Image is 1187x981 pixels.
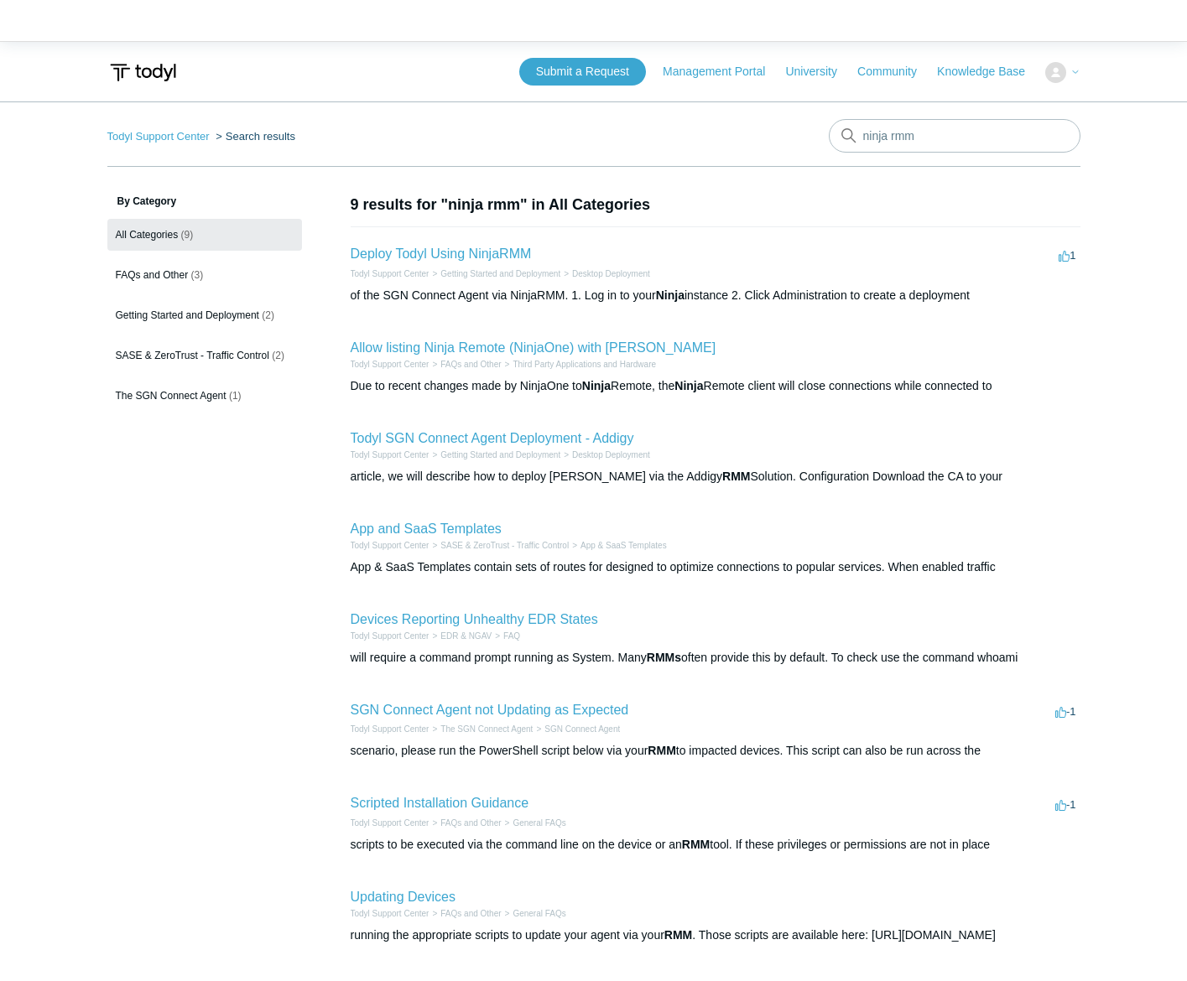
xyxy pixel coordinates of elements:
[569,539,667,552] li: App & SaaS Templates
[785,63,853,80] a: University
[351,558,1080,576] div: App & SaaS Templates contain sets of routes for designed to optimize connections to popular servi...
[351,539,430,552] li: Todyl Support Center
[656,288,685,302] em: Ninja
[351,890,456,904] a: Updating Devices
[191,269,204,281] span: (3)
[647,651,681,664] em: RMMs
[544,724,620,734] a: SGN Connect Agent
[580,541,667,550] a: App & SaaS Templates
[107,219,302,251] a: All Categories (9)
[351,340,716,355] a: Allow listing Ninja Remote (NinjaOne) with [PERSON_NAME]
[351,194,1080,216] h1: 9 results for "ninja rmm" in All Categories
[1055,798,1076,811] span: -1
[429,449,560,461] li: Getting Started and Deployment
[429,723,533,735] li: The SGN Connect Agent
[560,449,650,461] li: Desktop Deployment
[351,287,1080,304] div: of the SGN Connect Agent via NinjaRMM. 1. Log in to your instance 2. Click Administration to crea...
[663,63,782,80] a: Management Portal
[351,431,634,445] a: Todyl SGN Connect Agent Deployment - Addigy
[857,63,934,80] a: Community
[429,267,560,280] li: Getting Started and Deployment
[229,390,242,402] span: (1)
[212,130,295,143] li: Search results
[351,723,430,735] li: Todyl Support Center
[351,909,430,918] a: Todyl Support Center
[351,649,1080,667] div: will require a command prompt running as System. Many often provide this by default. To check use...
[440,818,501,828] a: FAQs and Other
[351,247,532,261] a: Deploy Todyl Using NinjaRMM
[429,358,501,371] li: FAQs and Other
[829,119,1080,153] input: Search
[107,299,302,331] a: Getting Started and Deployment (2)
[502,817,566,829] li: General FAQs
[351,468,1080,485] div: article, we will describe how to deploy [PERSON_NAME] via the Addigy Solution. Configuration Down...
[533,723,620,735] li: SGN Connect Agent
[351,358,430,371] li: Todyl Support Center
[492,630,520,642] li: FAQ
[664,928,692,942] em: RMM
[351,269,430,278] a: Todyl Support Center
[429,539,569,552] li: SASE & ZeroTrust - Traffic Control
[440,724,533,734] a: The SGN Connect Agent
[440,909,501,918] a: FAQs and Other
[560,267,650,280] li: Desktop Deployment
[351,377,1080,395] div: Due to recent changes made by NinjaOne to Remote, the Remote client will close connections while ...
[107,130,210,143] a: Todyl Support Center
[722,470,750,483] em: RMM
[503,631,520,641] a: FAQ
[181,229,194,241] span: (9)
[513,909,565,918] a: General FAQs
[440,631,492,641] a: EDR & NGAV
[1059,249,1075,262] span: 1
[351,817,430,829] li: Todyl Support Center
[351,796,529,810] a: Scripted Installation Guidance
[513,360,656,369] a: Third Party Applications and Hardware
[107,259,302,291] a: FAQs and Other (3)
[1055,705,1076,718] span: -1
[429,907,501,920] li: FAQs and Other
[351,630,430,642] li: Todyl Support Center
[513,818,565,828] a: General FAQs
[116,390,226,402] span: The SGN Connect Agent
[440,541,569,550] a: SASE & ZeroTrust - Traffic Control
[674,379,703,392] em: Ninja
[351,724,430,734] a: Todyl Support Center
[351,612,598,626] a: Devices Reporting Unhealthy EDR States
[502,907,566,920] li: General FAQs
[648,744,675,757] em: RMM
[107,130,213,143] li: Todyl Support Center
[107,380,302,412] a: The SGN Connect Agent (1)
[519,58,646,86] a: Submit a Request
[440,450,560,459] a: Getting Started and Deployment
[351,541,430,550] a: Todyl Support Center
[682,838,710,851] em: RMM
[440,269,560,278] a: Getting Started and Deployment
[107,57,179,88] img: Todyl Support Center Help Center home page
[107,340,302,371] a: SASE & ZeroTrust - Traffic Control (2)
[351,522,502,536] a: App and SaaS Templates
[572,450,650,459] a: Desktop Deployment
[351,631,430,641] a: Todyl Support Center
[351,907,430,920] li: Todyl Support Center
[116,350,269,361] span: SASE & ZeroTrust - Traffic Control
[582,379,611,392] em: Ninja
[429,817,501,829] li: FAQs and Other
[440,360,501,369] a: FAQs and Other
[116,309,259,321] span: Getting Started and Deployment
[262,309,274,321] span: (2)
[351,360,430,369] a: Todyl Support Center
[937,63,1042,80] a: Knowledge Base
[502,358,656,371] li: Third Party Applications and Hardware
[351,450,430,459] a: Todyl Support Center
[429,630,492,642] li: EDR & NGAV
[351,926,1080,944] div: running the appropriate scripts to update your agent via your . Those scripts are available here:...
[116,269,189,281] span: FAQs and Other
[351,836,1080,854] div: scripts to be executed via the command line on the device or an tool. If these privileges or perm...
[116,229,179,241] span: All Categories
[272,350,284,361] span: (2)
[351,267,430,280] li: Todyl Support Center
[107,194,302,209] h3: By Category
[351,818,430,828] a: Todyl Support Center
[351,742,1080,760] div: scenario, please run the PowerShell script below via your to impacted devices. This script can al...
[351,703,629,717] a: SGN Connect Agent not Updating as Expected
